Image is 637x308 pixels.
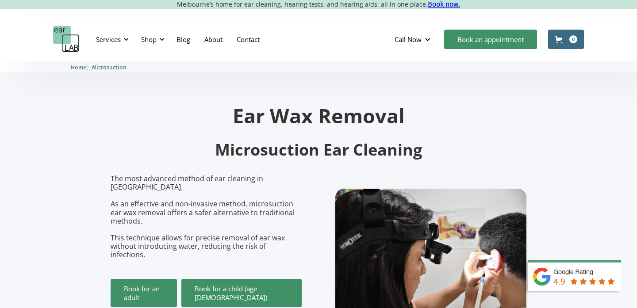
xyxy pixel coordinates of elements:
[71,63,86,71] a: Home
[92,64,127,71] span: Microsuction
[96,35,121,44] div: Services
[71,64,86,71] span: Home
[91,26,131,53] div: Services
[53,26,80,53] a: home
[136,26,167,53] div: Shop
[111,106,526,125] h1: Ear Wax Removal
[388,26,440,53] div: Call Now
[169,27,197,52] a: Blog
[395,35,422,44] div: Call Now
[111,175,302,259] p: The most advanced method of ear cleaning in [GEOGRAPHIC_DATA]. As an effective and non-invasive m...
[111,279,177,307] a: Book for an adult
[141,35,157,44] div: Shop
[92,63,127,71] a: Microsuction
[111,140,526,160] h2: Microsuction Ear Cleaning
[197,27,230,52] a: About
[569,35,577,43] div: 0
[548,30,584,49] a: Open cart
[71,63,92,72] li: 〉
[181,279,302,307] a: Book for a child (age [DEMOGRAPHIC_DATA])
[230,27,267,52] a: Contact
[444,30,537,49] a: Book an appointment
